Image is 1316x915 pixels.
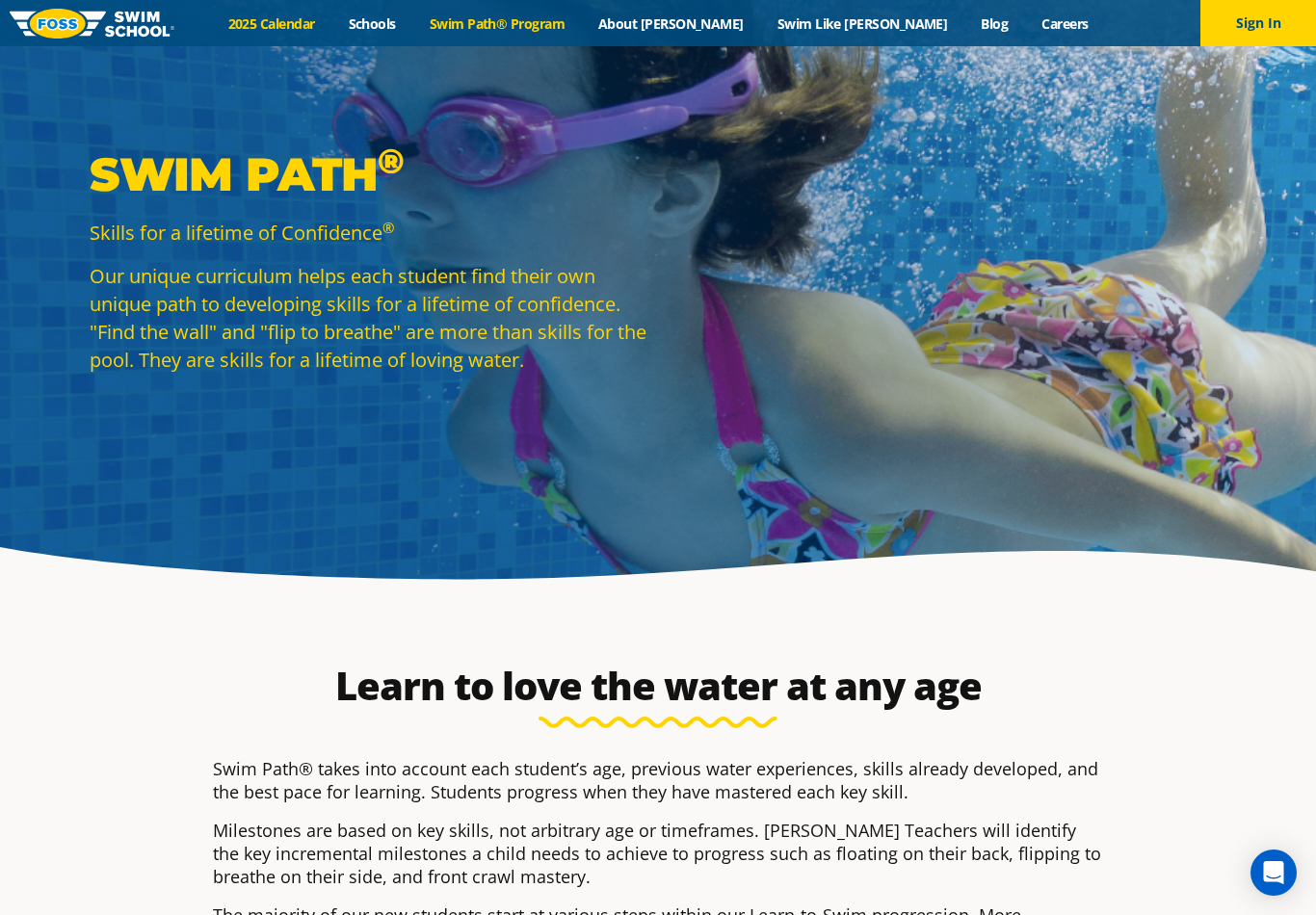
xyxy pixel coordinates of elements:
[378,140,404,182] sup: ®
[203,663,1113,709] h2: Learn to love the water at any age
[582,14,761,33] a: About [PERSON_NAME]
[412,14,581,33] a: Swim Path® Program
[213,819,1103,888] p: Milestones are based on key skills, not arbitrary age or timeframes. [PERSON_NAME] Teachers will ...
[1025,14,1105,33] a: Careers
[10,9,174,39] img: FOSS Swim School Logo
[760,14,964,33] a: Swim Like [PERSON_NAME]
[211,14,331,33] a: 2025 Calendar
[964,14,1025,33] a: Blog
[90,262,648,374] p: Our unique curriculum helps each student find their own unique path to developing skills for a li...
[382,218,394,237] sup: ®
[1250,850,1297,896] div: Open Intercom Messenger
[90,219,648,247] p: Skills for a lifetime of Confidence
[331,14,412,33] a: Schools
[90,145,648,203] p: Swim Path
[213,757,1103,803] p: Swim Path® takes into account each student’s age, previous water experiences, skills already deve...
